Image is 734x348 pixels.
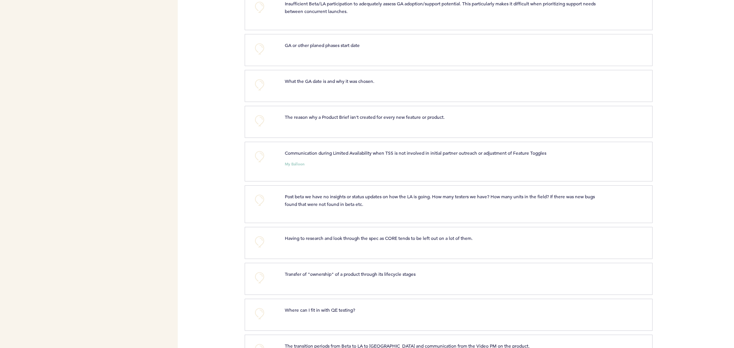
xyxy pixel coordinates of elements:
[285,235,473,241] span: Having to research and look through the spec as CORE tends to be left out on a lot of them.
[285,42,360,48] span: GA or other planed phases start date
[285,78,374,84] span: What the GA date is and why it was chosen.
[285,307,355,313] span: Where can I fit in with QE testing?
[285,162,305,166] small: My Balloon
[285,114,445,120] span: The reason why a Product Brief isn't created for every new feature or product.
[285,193,596,207] span: Post beta we have no insights or status updates on how the LA is going. How many testers we have?...
[285,0,597,14] span: Insufficient Beta/LA participation to adequately assess GA adoption/support potential. This parti...
[285,271,416,277] span: Transfer of "ownership" of a product through its lifecycle stages
[285,150,546,156] span: Communication during Limited Availability when TSS is not involved in initial partner outreach or...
